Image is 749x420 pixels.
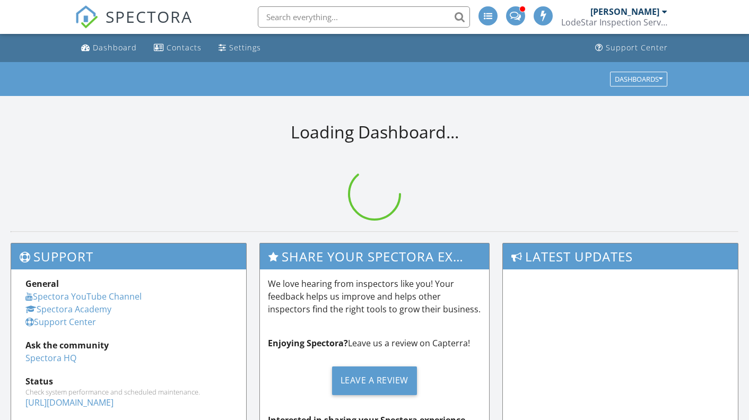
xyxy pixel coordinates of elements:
h3: Share Your Spectora Experience [260,243,489,269]
div: Dashboards [615,75,663,83]
a: Contacts [150,38,206,58]
div: Ask the community [25,339,232,352]
div: [PERSON_NAME] [590,6,659,17]
a: Dashboard [77,38,141,58]
input: Search everything... [258,6,470,28]
a: [URL][DOMAIN_NAME] [25,397,114,408]
p: We love hearing from inspectors like you! Your feedback helps us improve and helps other inspecto... [268,277,481,316]
a: Support Center [25,316,96,328]
button: Dashboards [610,72,667,86]
strong: General [25,278,59,290]
div: Support Center [606,42,668,52]
a: Spectora YouTube Channel [25,291,142,302]
a: Spectora HQ [25,352,76,364]
h3: Support [11,243,246,269]
h3: Latest Updates [503,243,738,269]
a: Support Center [591,38,672,58]
div: Status [25,375,232,388]
div: Check system performance and scheduled maintenance. [25,388,232,396]
a: SPECTORA [75,14,193,37]
div: Leave a Review [332,366,417,395]
div: Settings [229,42,261,52]
span: SPECTORA [106,5,193,28]
a: Spectora Academy [25,303,111,315]
div: Contacts [167,42,202,52]
p: Leave us a review on Capterra! [268,337,481,349]
div: Dashboard [93,42,137,52]
strong: Enjoying Spectora? [268,337,348,349]
a: Settings [214,38,265,58]
img: The Best Home Inspection Software - Spectora [75,5,98,29]
a: Leave a Review [268,358,481,403]
div: LodeStar Inspection Services [561,17,667,28]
